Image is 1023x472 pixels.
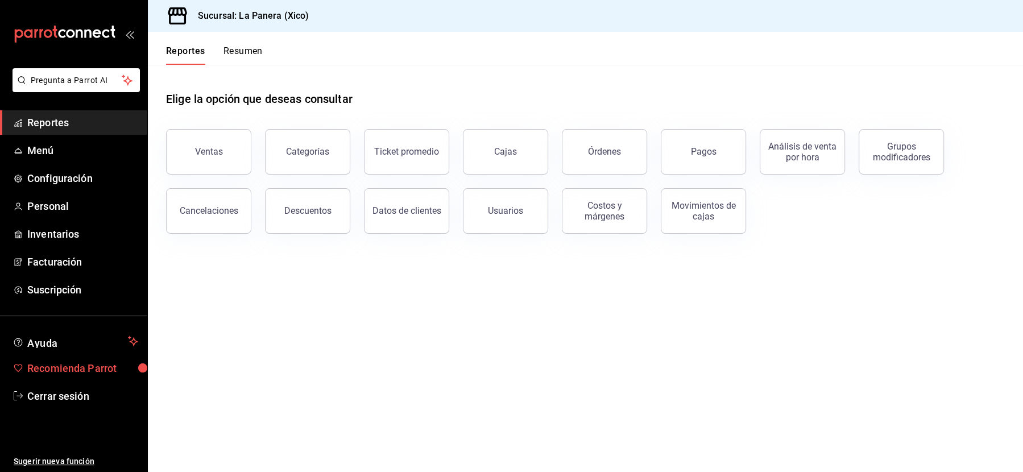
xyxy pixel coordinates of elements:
[562,129,647,175] button: Órdenes
[27,115,138,130] span: Reportes
[166,45,205,65] button: Reportes
[265,188,350,234] button: Descuentos
[866,141,937,163] div: Grupos modificadores
[166,45,263,65] div: navigation tabs
[265,129,350,175] button: Categorías
[364,129,449,175] button: Ticket promedio
[14,456,138,467] span: Sugerir nueva función
[562,188,647,234] button: Costos y márgenes
[27,254,138,270] span: Facturación
[372,205,441,216] div: Datos de clientes
[8,82,140,94] a: Pregunta a Parrot AI
[31,74,122,86] span: Pregunta a Parrot AI
[588,146,621,157] div: Órdenes
[27,198,138,214] span: Personal
[691,146,716,157] div: Pagos
[488,205,523,216] div: Usuarios
[494,145,517,159] div: Cajas
[661,129,746,175] button: Pagos
[760,129,845,175] button: Análisis de venta por hora
[195,146,223,157] div: Ventas
[189,9,309,23] h3: Sucursal: La Panera (Xico)
[223,45,263,65] button: Resumen
[166,129,251,175] button: Ventas
[166,188,251,234] button: Cancelaciones
[27,226,138,242] span: Inventarios
[463,188,548,234] button: Usuarios
[27,171,138,186] span: Configuración
[569,200,640,222] div: Costos y márgenes
[27,361,138,376] span: Recomienda Parrot
[767,141,838,163] div: Análisis de venta por hora
[13,68,140,92] button: Pregunta a Parrot AI
[859,129,944,175] button: Grupos modificadores
[180,205,238,216] div: Cancelaciones
[668,200,739,222] div: Movimientos de cajas
[374,146,439,157] div: Ticket promedio
[27,282,138,297] span: Suscripción
[27,334,123,348] span: Ayuda
[27,388,138,404] span: Cerrar sesión
[661,188,746,234] button: Movimientos de cajas
[166,90,353,107] h1: Elige la opción que deseas consultar
[125,30,134,39] button: open_drawer_menu
[284,205,332,216] div: Descuentos
[364,188,449,234] button: Datos de clientes
[463,129,548,175] a: Cajas
[27,143,138,158] span: Menú
[286,146,329,157] div: Categorías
